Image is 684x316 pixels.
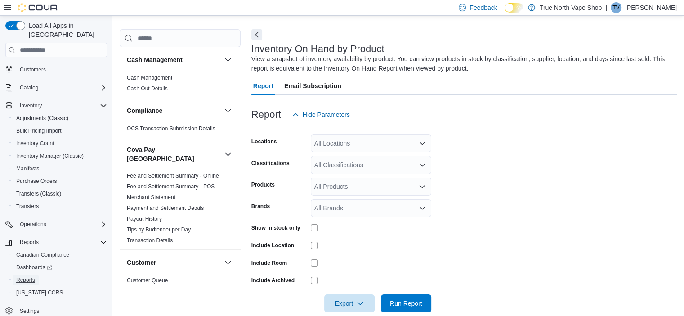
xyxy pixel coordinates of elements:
[127,258,221,267] button: Customer
[20,66,46,73] span: Customers
[13,262,107,273] span: Dashboards
[251,44,384,54] h3: Inventory On Hand by Product
[625,2,677,13] p: [PERSON_NAME]
[16,165,39,172] span: Manifests
[127,106,221,115] button: Compliance
[288,106,353,124] button: Hide Parameters
[127,277,168,284] span: Customer Queue
[16,219,50,230] button: Operations
[16,276,35,284] span: Reports
[223,54,233,65] button: Cash Management
[127,216,162,222] a: Payout History
[13,275,107,285] span: Reports
[127,237,173,244] a: Transaction Details
[605,2,607,13] p: |
[20,307,39,315] span: Settings
[127,183,215,190] span: Fee and Settlement Summary - POS
[127,173,219,179] a: Fee and Settlement Summary - Online
[127,125,215,132] span: OCS Transaction Submission Details
[127,194,175,200] a: Merchant Statement
[16,237,107,248] span: Reports
[330,294,369,312] span: Export
[120,72,241,98] div: Cash Management
[419,205,426,212] button: Open list of options
[9,150,111,162] button: Inventory Manager (Classic)
[381,294,431,312] button: Run Report
[127,125,215,132] a: OCS Transaction Submission Details
[251,138,277,145] label: Locations
[127,215,162,223] span: Payout History
[303,110,350,119] span: Hide Parameters
[251,160,290,167] label: Classifications
[2,62,111,76] button: Customers
[20,221,46,228] span: Operations
[324,294,375,312] button: Export
[16,152,84,160] span: Inventory Manager (Classic)
[13,275,39,285] a: Reports
[9,200,111,213] button: Transfers
[16,127,62,134] span: Bulk Pricing Import
[120,275,241,289] div: Customer
[13,113,72,124] a: Adjustments (Classic)
[16,100,45,111] button: Inventory
[20,239,39,246] span: Reports
[9,112,111,125] button: Adjustments (Classic)
[2,236,111,249] button: Reports
[419,161,426,169] button: Open list of options
[9,137,111,150] button: Inventory Count
[223,257,233,268] button: Customer
[120,123,241,138] div: Compliance
[127,55,221,64] button: Cash Management
[505,3,523,13] input: Dark Mode
[16,219,107,230] span: Operations
[16,190,61,197] span: Transfers (Classic)
[13,287,67,298] a: [US_STATE] CCRS
[13,125,65,136] a: Bulk Pricing Import
[16,251,69,258] span: Canadian Compliance
[16,140,54,147] span: Inventory Count
[127,85,168,92] span: Cash Out Details
[13,188,65,199] a: Transfers (Classic)
[2,99,111,112] button: Inventory
[13,138,107,149] span: Inventory Count
[13,249,107,260] span: Canadian Compliance
[284,77,341,95] span: Email Subscription
[16,237,42,248] button: Reports
[13,113,107,124] span: Adjustments (Classic)
[251,181,275,188] label: Products
[251,277,295,284] label: Include Archived
[9,125,111,137] button: Bulk Pricing Import
[20,84,38,91] span: Catalog
[16,82,107,93] span: Catalog
[9,286,111,299] button: [US_STATE] CCRS
[16,63,107,75] span: Customers
[16,264,52,271] span: Dashboards
[251,242,294,249] label: Include Location
[127,75,172,81] a: Cash Management
[251,203,270,210] label: Brands
[251,259,287,267] label: Include Room
[419,140,426,147] button: Open list of options
[127,55,183,64] h3: Cash Management
[127,205,204,212] span: Payment and Settlement Details
[251,54,672,73] div: View a snapshot of inventory availability by product. You can view products in stock by classific...
[611,2,621,13] div: Tarryn Vape
[540,2,602,13] p: True North Vape Shop
[9,162,111,175] button: Manifests
[13,163,107,174] span: Manifests
[13,262,56,273] a: Dashboards
[251,29,262,40] button: Next
[127,172,219,179] span: Fee and Settlement Summary - Online
[18,3,58,12] img: Cova
[20,102,42,109] span: Inventory
[419,183,426,190] button: Open list of options
[13,125,107,136] span: Bulk Pricing Import
[127,74,172,81] span: Cash Management
[9,261,111,274] a: Dashboards
[251,224,300,231] label: Show in stock only
[9,187,111,200] button: Transfers (Classic)
[253,77,273,95] span: Report
[127,205,204,211] a: Payment and Settlement Details
[16,289,63,296] span: [US_STATE] CCRS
